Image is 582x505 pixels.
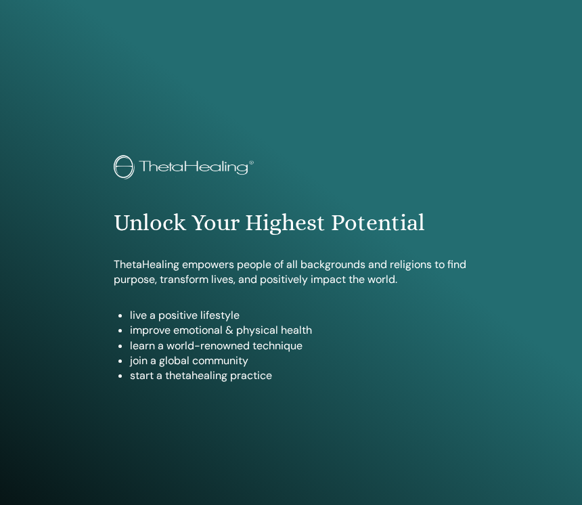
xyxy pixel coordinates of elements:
[114,209,468,237] h1: Unlock Your Highest Potential
[130,368,468,383] li: start a thetahealing practice
[130,323,468,338] li: improve emotional & physical health
[130,353,468,368] li: join a global community
[130,338,468,353] li: learn a world-renowned technique
[114,257,468,288] p: ThetaHealing empowers people of all backgrounds and religions to find purpose, transform lives, a...
[130,308,468,323] li: live a positive lifestyle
